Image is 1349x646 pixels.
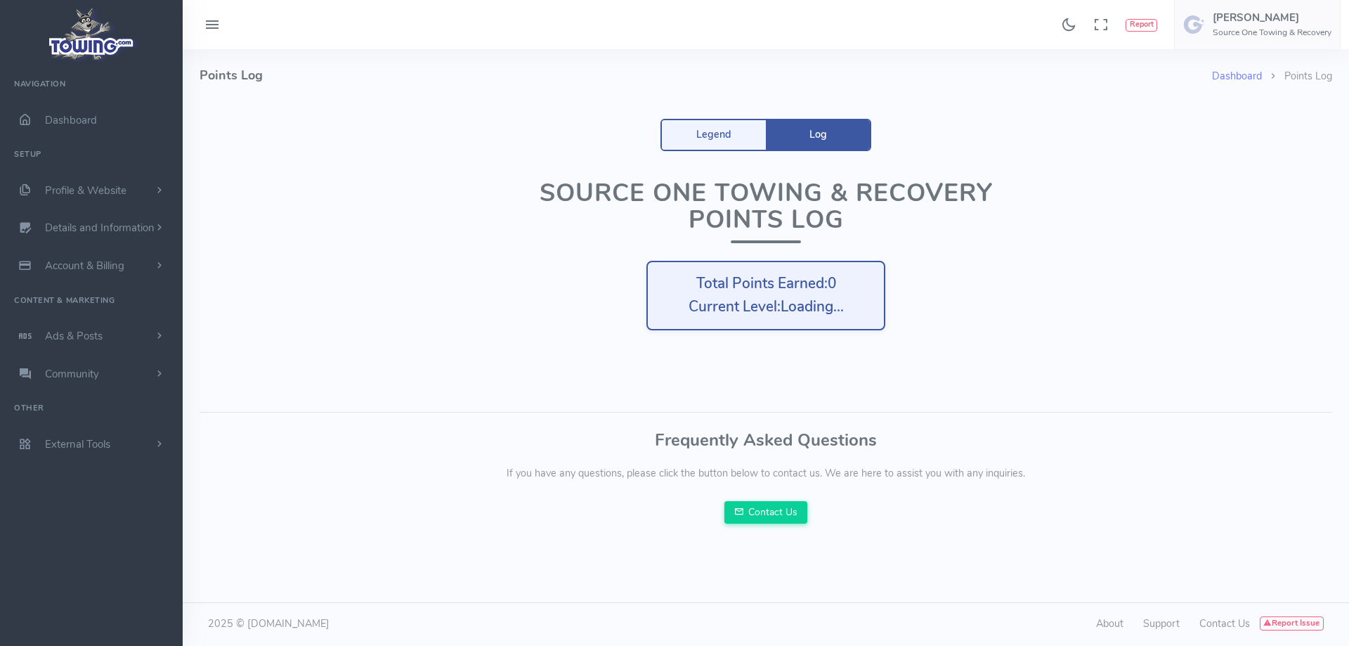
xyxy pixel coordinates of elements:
img: logo [44,4,139,64]
a: Legend [662,120,766,150]
a: Log [766,120,870,150]
img: user-image [1183,13,1206,36]
button: Report [1126,19,1157,32]
li: Points Log [1262,69,1332,84]
span: Ads & Posts [45,329,103,343]
a: Contact Us [1199,616,1250,631]
h5: [PERSON_NAME] [1213,12,1331,23]
div: Total Points Earned: Current Level: [646,261,885,330]
h4: Points Log [200,49,1212,102]
a: Support [1143,616,1180,631]
span: Dashboard [45,113,97,127]
div: 2025 © [DOMAIN_NAME] [200,616,766,632]
p: If you have any questions, please click the button below to contact us. We are here to assist you... [200,466,1332,482]
a: Contact Us [724,501,807,524]
button: Report Issue [1260,616,1324,631]
a: Dashboard [1212,69,1262,83]
h1: Source One Towing & Recovery Points Log [464,179,1068,243]
a: About [1096,616,1123,631]
h3: Frequently Asked Questions [200,431,1332,449]
span: Community [45,367,99,381]
h6: Source One Towing & Recovery [1213,28,1331,37]
span: Profile & Website [45,183,126,198]
span: External Tools [45,437,110,451]
span: Loading... [781,297,844,316]
span: 0 [828,273,836,293]
span: Details and Information [45,221,155,235]
span: Account & Billing [45,259,124,273]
